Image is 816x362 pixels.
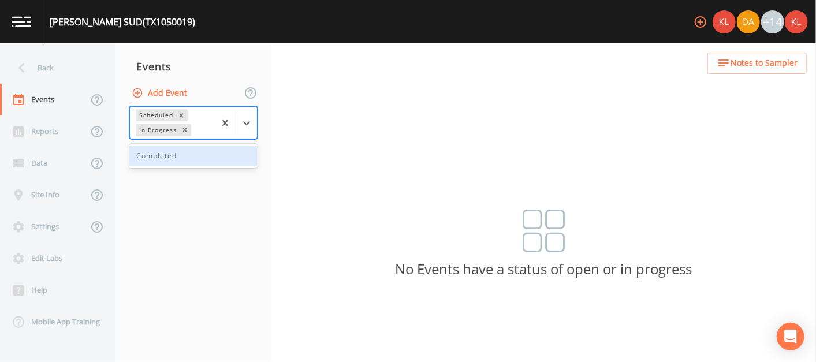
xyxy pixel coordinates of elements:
[129,83,192,104] button: Add Event
[50,15,195,29] div: [PERSON_NAME] SUD (TX1050019)
[271,264,816,274] p: No Events have a status of open or in progress
[175,109,188,121] div: Remove Scheduled
[115,52,271,81] div: Events
[523,210,565,252] img: svg%3e
[737,10,760,33] img: a84961a0472e9debc750dd08a004988d
[713,10,736,33] img: 9c4450d90d3b8045b2e5fa62e4f92659
[136,124,178,136] div: In Progress
[136,109,175,121] div: Scheduled
[731,56,798,70] span: Notes to Sampler
[761,10,784,33] div: +14
[777,323,804,350] div: Open Intercom Messenger
[785,10,808,33] img: 9c4450d90d3b8045b2e5fa62e4f92659
[736,10,761,33] div: David Weber
[712,10,736,33] div: Kler Teran
[12,16,31,27] img: logo
[178,124,191,136] div: Remove In Progress
[707,53,807,74] button: Notes to Sampler
[129,146,258,166] div: Completed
